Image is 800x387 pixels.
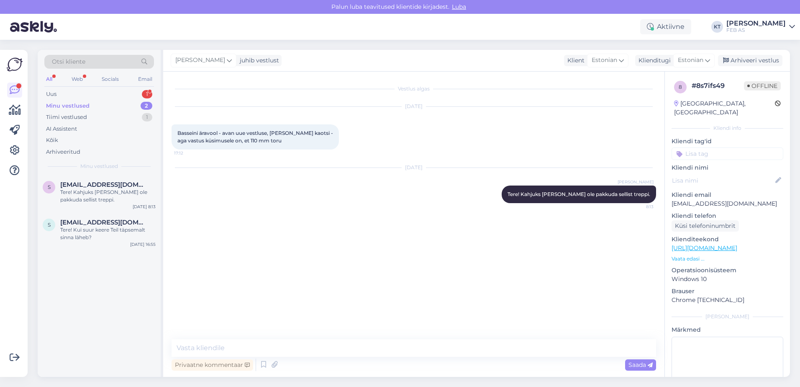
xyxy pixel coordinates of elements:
[172,359,253,371] div: Privaatne kommentaar
[672,325,783,334] p: Märkmed
[172,85,656,93] div: Vestlus algas
[142,113,152,121] div: 1
[628,361,653,369] span: Saada
[70,74,85,85] div: Web
[564,56,585,65] div: Klient
[48,222,51,228] span: S
[46,125,77,133] div: AI Assistent
[46,113,87,121] div: Tiimi vestlused
[692,81,744,91] div: # 8s7ifs49
[175,56,225,65] span: [PERSON_NAME]
[672,255,783,263] p: Vaata edasi ...
[44,74,54,85] div: All
[141,102,152,110] div: 2
[640,19,691,34] div: Aktiivne
[60,219,147,226] span: Saade@saade.ee
[672,163,783,172] p: Kliendi nimi
[674,99,775,117] div: [GEOGRAPHIC_DATA], [GEOGRAPHIC_DATA]
[236,56,279,65] div: juhib vestlust
[60,181,147,188] span: saade@saade.ee
[672,137,783,146] p: Kliendi tag'id
[60,188,156,204] div: Tere! Kahjuks [PERSON_NAME] ole pakkuda sellist treppi.
[726,20,786,27] div: [PERSON_NAME]
[718,55,782,66] div: Arhiveeri vestlus
[672,275,783,284] p: Windows 10
[635,56,671,65] div: Klienditugi
[172,164,656,171] div: [DATE]
[726,20,795,34] a: [PERSON_NAME]FEB AS
[130,241,156,248] div: [DATE] 16:55
[80,163,118,170] span: Minu vestlused
[678,56,703,65] span: Estonian
[711,21,723,33] div: KT
[46,102,90,110] div: Minu vestlused
[672,296,783,304] p: Chrome [TECHNICAL_ID]
[672,313,783,320] div: [PERSON_NAME]
[100,74,121,85] div: Socials
[46,136,58,144] div: Kõik
[726,27,786,34] div: FEB AS
[48,184,51,190] span: s
[618,179,654,185] span: [PERSON_NAME]
[133,204,156,210] div: [DATE] 8:13
[592,56,617,65] span: Estonian
[672,235,783,244] p: Klienditeekond
[672,124,783,132] div: Kliendi info
[7,57,23,72] img: Askly Logo
[136,74,154,85] div: Email
[672,212,783,220] p: Kliendi telefon
[679,84,682,90] span: 8
[177,130,334,144] span: Basseini äravool - avan uue vestluse, [PERSON_NAME] kaotsi - aga vastus küsimusele on, et 110 mm ...
[672,287,783,296] p: Brauser
[672,244,737,252] a: [URL][DOMAIN_NAME]
[672,191,783,199] p: Kliendi email
[744,81,781,90] span: Offline
[52,57,85,66] span: Otsi kliente
[672,147,783,160] input: Lisa tag
[142,90,152,98] div: 1
[174,150,205,156] span: 17:12
[46,90,56,98] div: Uus
[60,226,156,241] div: Tere! Kui suur keere Teil täpsemalt sinna läheb?
[622,204,654,210] span: 8:13
[672,220,739,232] div: Küsi telefoninumbrit
[672,266,783,275] p: Operatsioonisüsteem
[172,103,656,110] div: [DATE]
[508,191,650,197] span: Tere! Kahjuks [PERSON_NAME] ole pakkuda sellist treppi.
[46,148,80,156] div: Arhiveeritud
[672,199,783,208] p: [EMAIL_ADDRESS][DOMAIN_NAME]
[449,3,469,10] span: Luba
[672,176,774,185] input: Lisa nimi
